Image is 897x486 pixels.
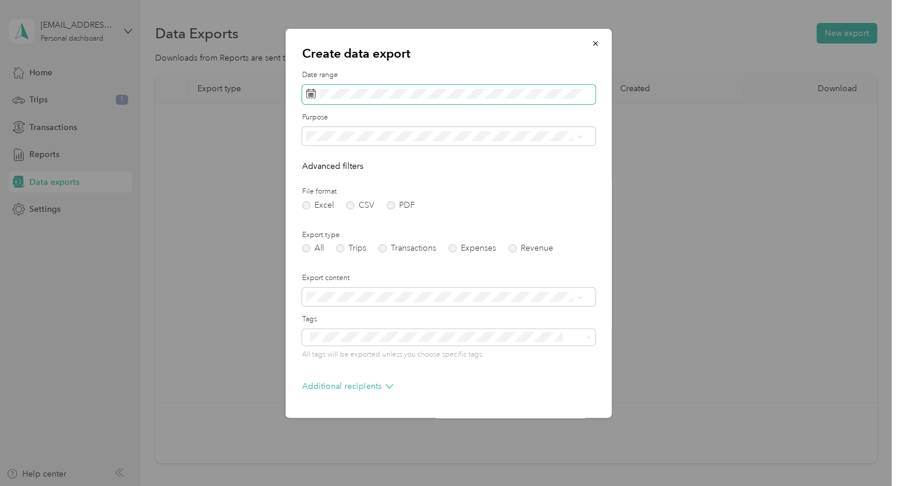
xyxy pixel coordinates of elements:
[831,420,897,486] iframe: Everlance-gr Chat Button Frame
[379,244,436,252] label: Transactions
[302,349,595,360] p: All tags will be exported unless you choose specific tags.
[302,160,595,172] p: Advanced filters
[302,45,595,62] p: Create data export
[302,201,334,209] label: Excel
[302,187,595,197] label: File format
[449,244,496,252] label: Expenses
[302,230,595,241] label: Export type
[508,244,553,252] label: Revenue
[302,244,324,252] label: All
[302,273,595,284] label: Export content
[387,201,415,209] label: PDF
[302,112,595,123] label: Purpose
[302,314,595,325] label: Tags
[336,244,366,252] label: Trips
[302,380,393,392] p: Additional recipients
[346,201,374,209] label: CSV
[302,70,595,81] label: Date range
